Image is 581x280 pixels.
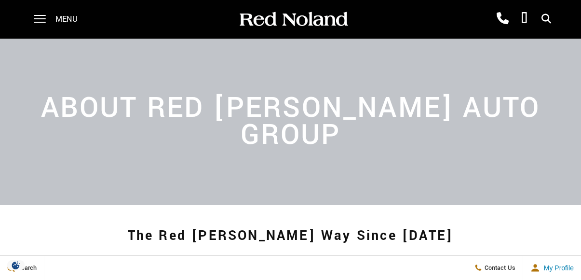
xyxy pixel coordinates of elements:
span: Contact Us [482,264,515,272]
img: Opt-Out Icon [5,260,27,270]
h1: The Red [PERSON_NAME] Way Since [DATE] [40,217,541,255]
button: Open user profile menu [523,256,581,280]
section: Click to Open Cookie Consent Modal [5,260,27,270]
span: My Profile [540,264,574,272]
h2: About Red [PERSON_NAME] Auto Group [36,95,545,149]
img: Red Noland Auto Group [238,11,349,28]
